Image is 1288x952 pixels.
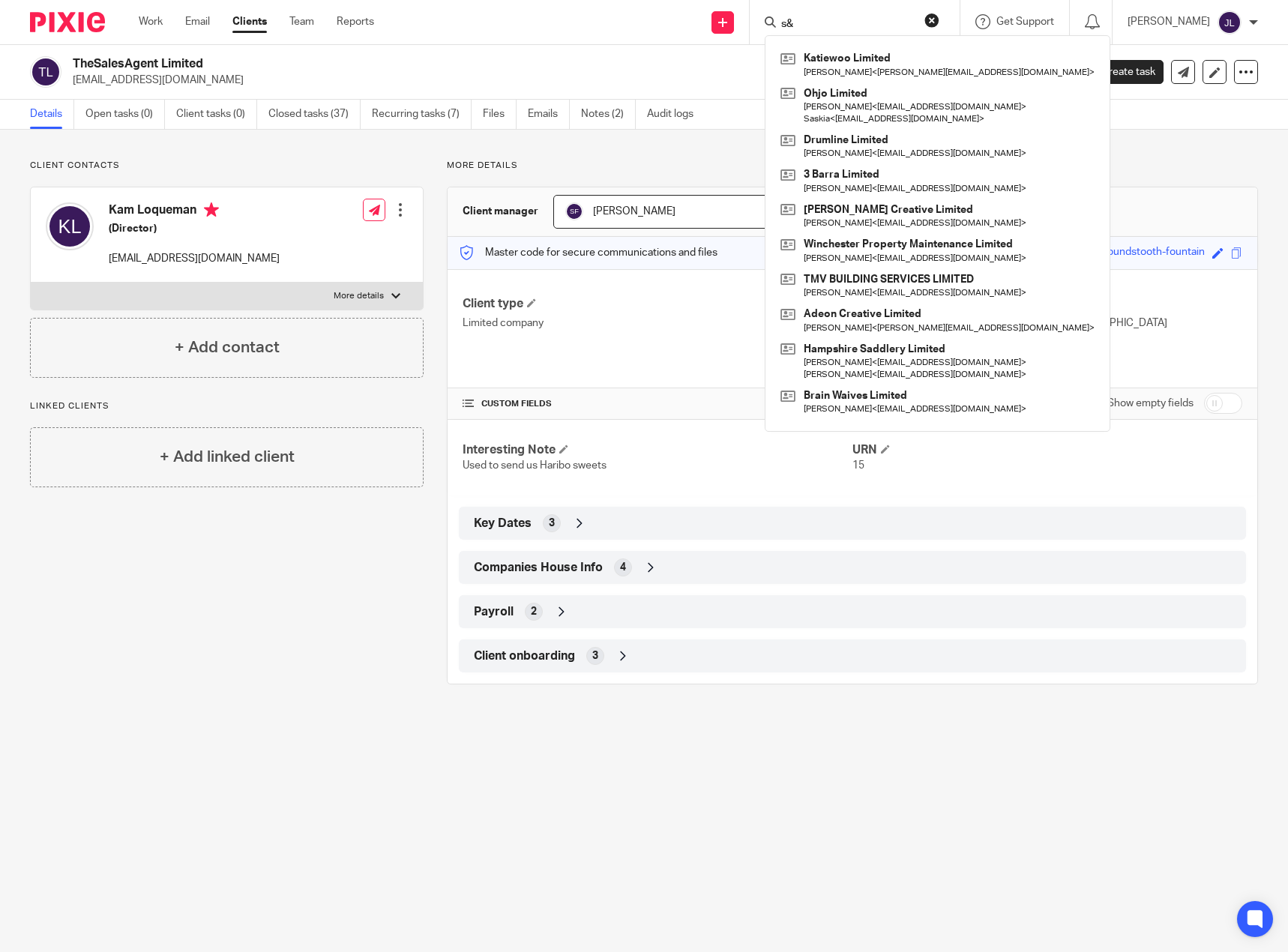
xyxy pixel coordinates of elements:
[528,100,570,129] a: Emails
[592,648,598,663] span: 3
[463,296,852,312] h4: Client type
[647,100,705,129] a: Audit logs
[463,204,538,219] h3: Client manager
[463,442,852,458] h4: Interesting Note
[620,560,626,575] span: 4
[232,14,267,29] a: Clients
[593,206,675,217] span: [PERSON_NAME]
[924,13,939,28] button: Clear
[474,516,532,531] span: Key Dates
[85,100,165,129] a: Open tasks (0)
[334,290,384,302] p: More details
[565,202,583,220] img: svg%3E
[268,100,361,129] a: Closed tasks (37)
[549,516,555,531] span: 3
[176,100,257,129] a: Client tasks (0)
[30,100,74,129] a: Details
[780,18,915,31] input: Search
[337,14,374,29] a: Reports
[185,14,210,29] a: Email
[46,202,94,250] img: svg%3E
[289,14,314,29] a: Team
[852,442,1242,458] h4: URN
[483,100,517,129] a: Files
[1128,14,1210,29] p: [PERSON_NAME]
[1107,396,1194,411] label: Show empty fields
[1025,244,1205,262] div: awesome-khaki-houndstooth-fountain
[474,560,603,576] span: Companies House Info
[160,445,295,469] h4: + Add linked client
[73,73,1054,88] p: [EMAIL_ADDRESS][DOMAIN_NAME]
[459,245,717,260] p: Master code for secure communications and files
[463,398,852,410] h4: CUSTOM FIELDS
[581,100,636,129] a: Notes (2)
[30,160,424,172] p: Client contacts
[463,460,607,471] span: Used to send us Haribo sweets
[30,400,424,412] p: Linked clients
[372,100,472,129] a: Recurring tasks (7)
[1218,10,1242,34] img: svg%3E
[474,648,575,664] span: Client onboarding
[109,221,280,236] h5: (Director)
[531,604,537,619] span: 2
[1077,60,1164,84] a: Create task
[474,604,514,620] span: Payroll
[30,56,61,88] img: svg%3E
[204,202,219,217] i: Primary
[139,14,163,29] a: Work
[175,336,280,359] h4: + Add contact
[447,160,1258,172] p: More details
[463,316,852,331] p: Limited company
[109,251,280,266] p: [EMAIL_ADDRESS][DOMAIN_NAME]
[996,16,1054,27] span: Get Support
[109,202,280,221] h4: Kam Loqueman
[73,56,858,72] h2: TheSalesAgent Limited
[852,460,864,471] span: 15
[30,12,105,32] img: Pixie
